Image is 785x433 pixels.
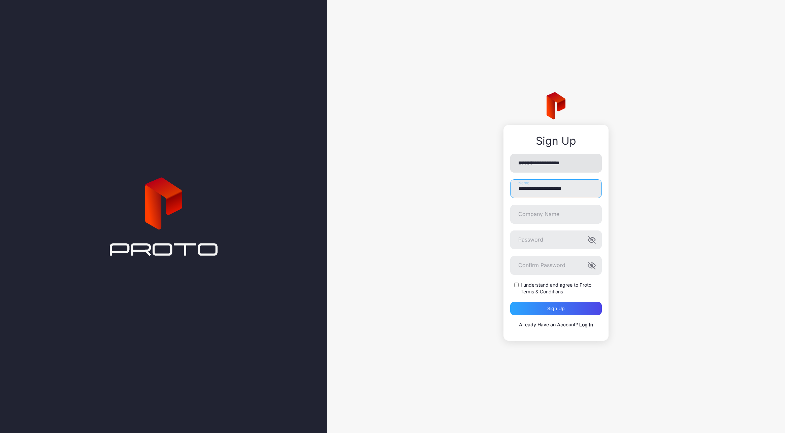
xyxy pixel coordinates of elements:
button: Sign up [510,302,602,315]
a: Proto Terms & Conditions [521,282,591,294]
div: Sign Up [510,135,602,147]
input: Confirm Password [510,256,602,275]
button: Confirm Password [588,261,596,269]
p: Already Have an Account? [510,321,602,329]
button: Password [588,236,596,244]
input: Name [510,179,602,198]
div: Sign up [547,306,565,311]
label: I understand and agree to [521,282,602,295]
input: Password [510,230,602,249]
input: Company Name [510,205,602,224]
input: Email [510,154,602,173]
a: Log In [579,322,593,327]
